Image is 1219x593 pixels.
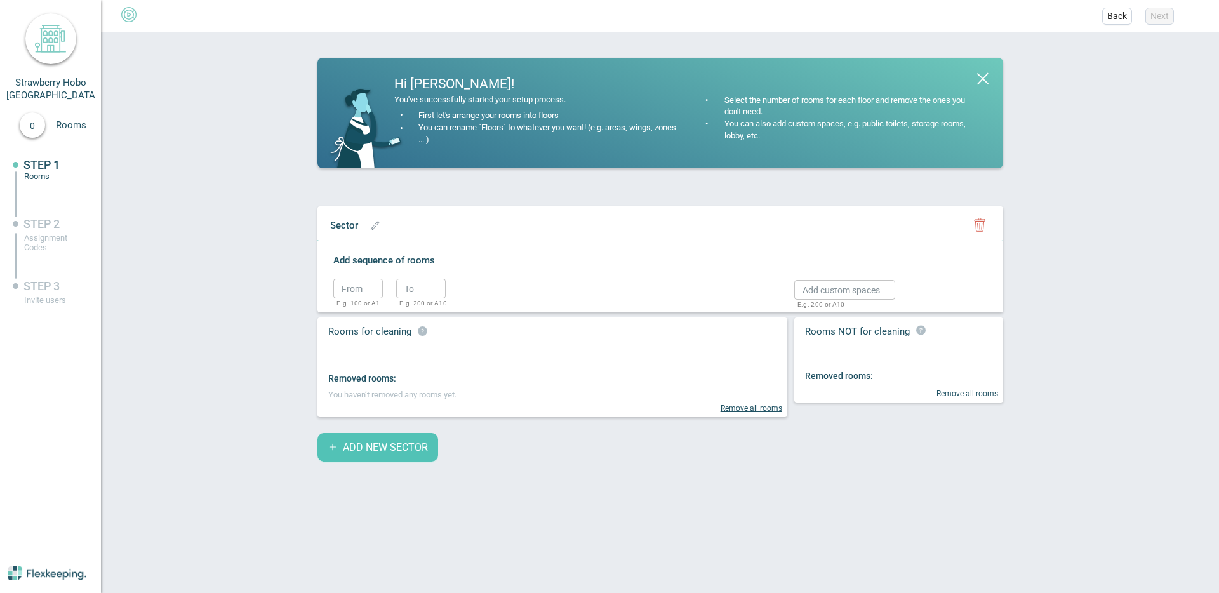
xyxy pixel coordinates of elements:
[721,95,981,119] div: Select the number of rooms for each floor and remove the ones you don't need.
[343,441,428,455] span: ADD NEW SECTOR
[394,94,677,106] div: You've successfully started your setup process.
[24,295,81,305] div: Invite users
[23,217,60,230] span: STEP 2
[328,404,787,413] div: Remove all rooms
[328,390,456,399] span: You haven’t removed any rooms yet.
[805,389,1004,398] div: Remove all rooms
[415,122,677,146] div: You can rename `Floors` to whatever you want! (e.g. areas, wings, zones ... )
[24,171,81,181] div: Rooms
[6,77,98,101] span: Strawberry Hobo [GEOGRAPHIC_DATA]
[399,300,437,307] p: E.g. 200 or A10
[333,254,769,267] label: Add sequence of rooms
[328,326,428,337] span: Rooms for cleaning
[20,112,45,138] div: 0
[1102,8,1132,25] button: Back
[805,370,1004,382] div: Removed rooms:
[24,233,81,252] div: Assignment Codes
[56,119,100,131] span: Rooms
[415,110,559,122] div: First let's arrange your rooms into floors
[336,300,374,307] p: E.g. 100 or A1
[805,326,910,337] span: Rooms NOT for cleaning
[394,77,677,91] div: Hi [PERSON_NAME]!
[797,302,886,308] p: E.g. 200 or A10
[330,220,358,231] span: Sector
[328,372,787,385] div: Removed rooms:
[721,118,981,142] div: You can also add custom spaces, e.g. public toilets, storage rooms, lobby, etc.
[23,279,60,293] span: STEP 3
[317,433,438,462] button: ADD NEW SECTOR
[23,158,60,171] span: STEP 1
[1107,10,1127,22] span: Back
[1145,8,1174,25] button: Next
